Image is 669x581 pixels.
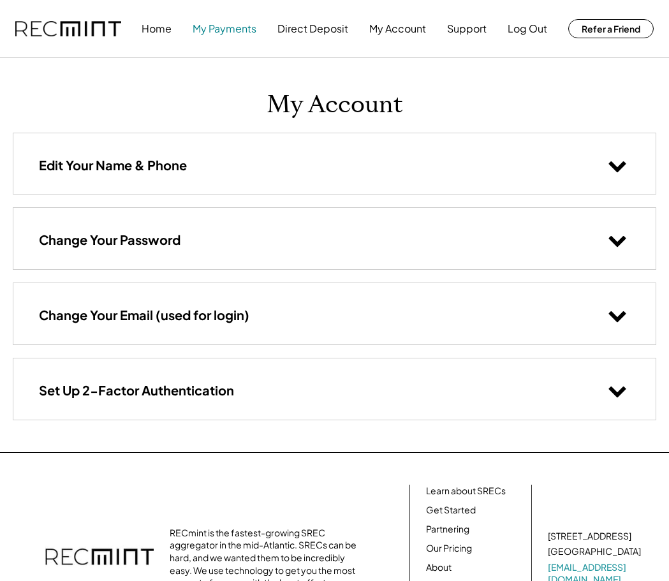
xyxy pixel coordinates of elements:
[548,545,641,558] div: [GEOGRAPHIC_DATA]
[508,16,547,41] button: Log Out
[15,21,121,37] img: recmint-logotype%403x.png
[426,542,472,555] a: Our Pricing
[426,561,452,574] a: About
[39,307,249,323] h3: Change Your Email (used for login)
[39,382,234,399] h3: Set Up 2-Factor Authentication
[447,16,487,41] button: Support
[277,16,348,41] button: Direct Deposit
[426,523,469,536] a: Partnering
[369,16,426,41] button: My Account
[142,16,172,41] button: Home
[568,19,654,38] button: Refer a Friend
[45,536,154,580] img: recmint-logotype%403x.png
[426,504,476,517] a: Get Started
[39,157,187,173] h3: Edit Your Name & Phone
[267,90,403,120] h1: My Account
[548,530,631,543] div: [STREET_ADDRESS]
[39,232,180,248] h3: Change Your Password
[193,16,256,41] button: My Payments
[426,485,506,497] a: Learn about SRECs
